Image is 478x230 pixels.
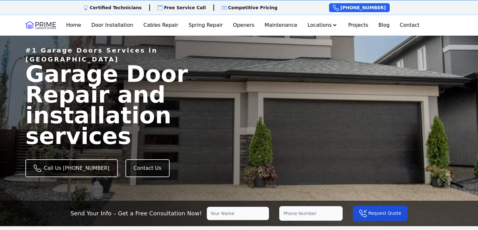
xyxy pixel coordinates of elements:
[346,19,371,32] a: Projects
[397,19,422,32] a: Contact
[141,19,181,32] a: Cables Repair
[279,206,343,221] input: Phone Number
[90,4,142,11] p: Certified Technicians
[25,159,118,177] a: Call Us [PHONE_NUMBER]
[228,4,278,11] p: Competitive Pricing
[25,46,208,64] p: #1 Garage Doors Services in [GEOGRAPHIC_DATA]
[25,61,188,149] span: Garage Door Repair and installation services
[207,207,269,220] input: Your Name
[164,4,206,11] p: Free Service Call
[89,19,136,32] a: Door Installation
[231,19,257,32] a: Openers
[125,159,170,177] a: Contact Us
[329,3,390,12] a: [PHONE_NUMBER]
[353,206,407,221] button: Request Quote
[25,20,56,30] img: Logo
[64,19,84,32] a: Home
[376,19,392,32] a: Blog
[186,19,226,32] a: Spring Repair
[305,19,340,32] button: Locations
[71,209,202,218] p: Send Your Info – Get a Free Consultation Now!
[262,19,300,32] a: Maintenance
